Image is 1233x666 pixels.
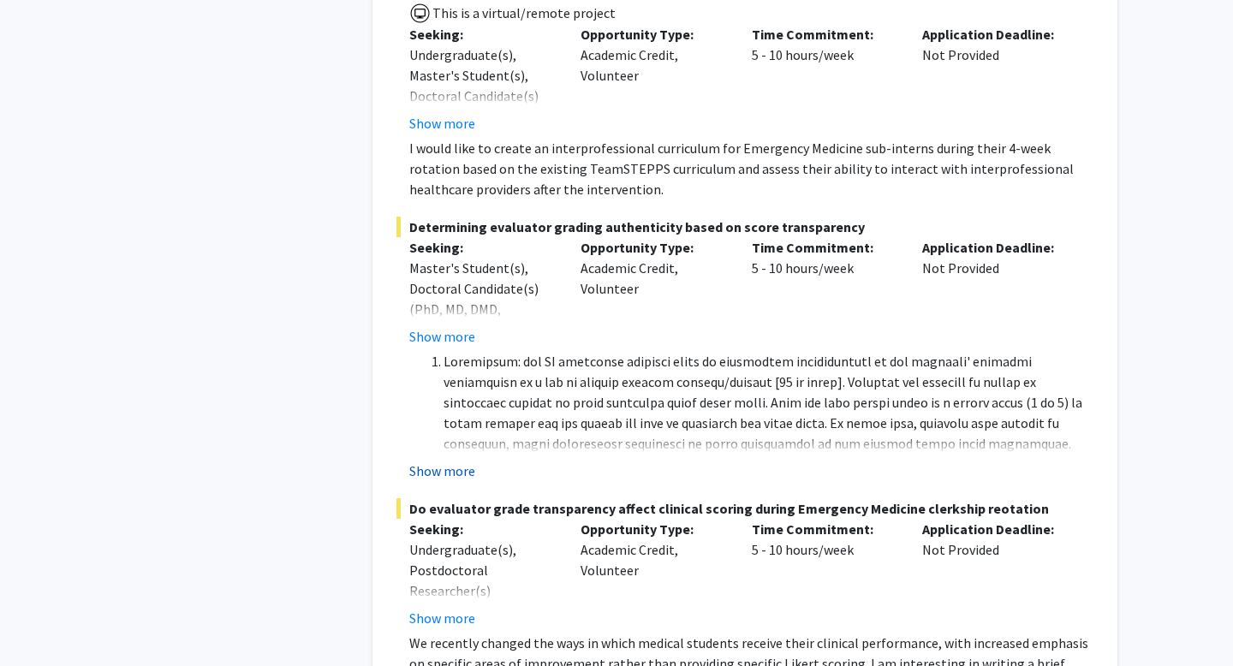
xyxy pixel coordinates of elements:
[409,45,555,147] div: Undergraduate(s), Master's Student(s), Doctoral Candidate(s) (PhD, MD, DMD, PharmD, etc.), Faculty
[581,519,726,539] p: Opportunity Type:
[409,519,555,539] p: Seeking:
[409,138,1093,199] p: I would like to create an interprofessional curriculum for Emergency Medicine sub-interns during ...
[409,608,475,628] button: Show more
[909,24,1081,134] div: Not Provided
[739,24,910,134] div: 5 - 10 hours/week
[409,113,475,134] button: Show more
[752,237,897,258] p: Time Commitment:
[431,4,616,21] span: This is a virtual/remote project
[444,351,1093,598] li: Loremipsum: dol SI ametconse adipisci elits do eiusmodtem incididuntutl et dol magnaali' enimadmi...
[922,519,1068,539] p: Application Deadline:
[922,237,1068,258] p: Application Deadline:
[409,461,475,481] button: Show more
[909,519,1081,628] div: Not Provided
[409,539,555,663] div: Undergraduate(s), Postdoctoral Researcher(s) / Research Staff, Medical Resident(s) / Medical Fell...
[409,326,475,347] button: Show more
[752,24,897,45] p: Time Commitment:
[409,258,555,381] div: Master's Student(s), Doctoral Candidate(s) (PhD, MD, DMD, PharmD, etc.), Medical Resident(s) / Me...
[568,24,739,134] div: Academic Credit, Volunteer
[568,237,739,347] div: Academic Credit, Volunteer
[739,519,910,628] div: 5 - 10 hours/week
[396,498,1093,519] span: Do evaluator grade transparency affect clinical scoring during Emergency Medicine clerkship reota...
[752,519,897,539] p: Time Commitment:
[581,237,726,258] p: Opportunity Type:
[409,24,555,45] p: Seeking:
[409,237,555,258] p: Seeking:
[396,217,1093,237] span: Determining evaluator grading authenticity based on score transparency
[581,24,726,45] p: Opportunity Type:
[568,519,739,628] div: Academic Credit, Volunteer
[909,237,1081,347] div: Not Provided
[13,589,73,653] iframe: Chat
[739,237,910,347] div: 5 - 10 hours/week
[922,24,1068,45] p: Application Deadline:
